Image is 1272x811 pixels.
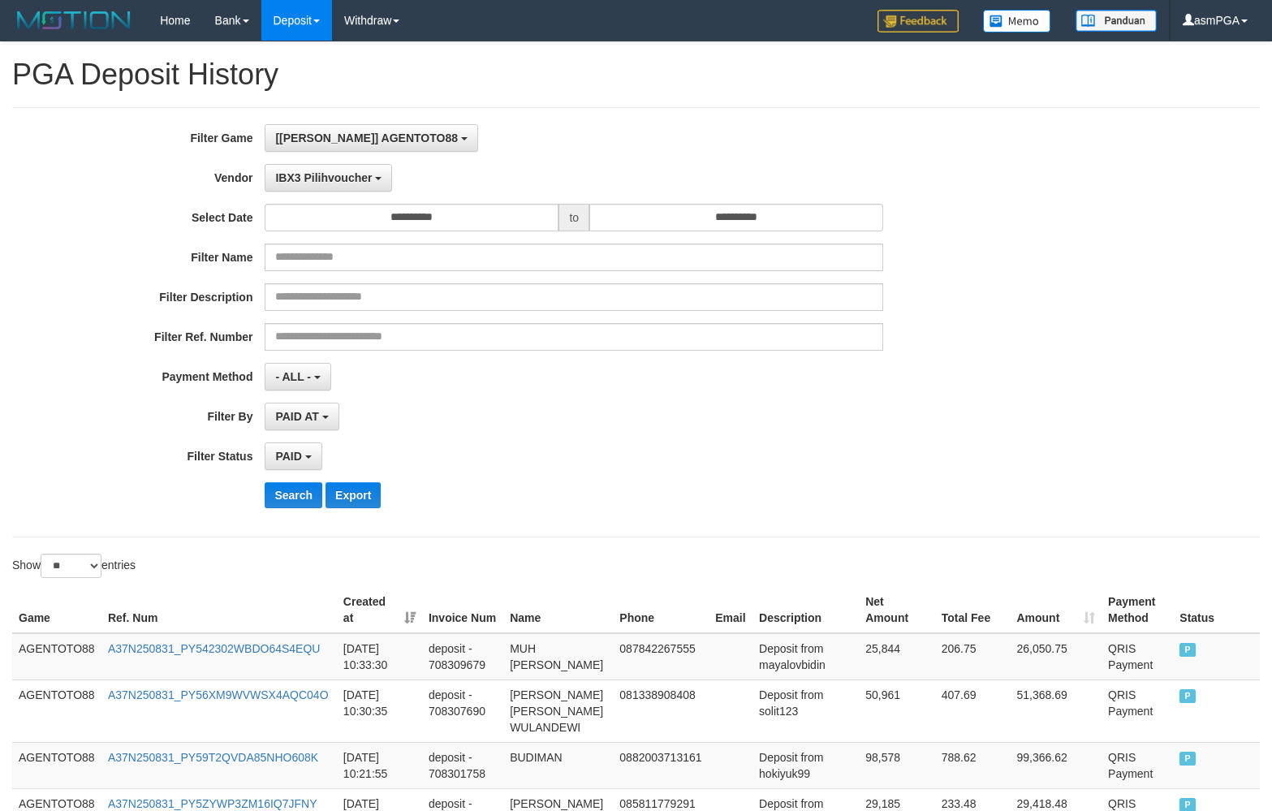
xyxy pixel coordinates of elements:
td: BUDIMAN [503,742,613,788]
th: Payment Method [1102,587,1173,633]
td: 0882003713161 [613,742,709,788]
td: 25,844 [859,633,935,680]
button: - ALL - [265,363,330,390]
button: Export [326,482,381,508]
td: Deposit from hokiyuk99 [752,742,859,788]
span: PAID [275,450,301,463]
button: PAID AT [265,403,338,430]
td: QRIS Payment [1102,679,1173,742]
td: [DATE] 10:30:35 [337,679,422,742]
th: Game [12,587,101,633]
td: AGENTOTO88 [12,633,101,680]
th: Ref. Num [101,587,337,633]
td: deposit - 708307690 [422,679,503,742]
td: [DATE] 10:33:30 [337,633,422,680]
td: 081338908408 [613,679,709,742]
span: IBX3 Pilihvoucher [275,171,372,184]
th: Amount: activate to sort column ascending [1010,587,1102,633]
span: [[PERSON_NAME]] AGENTOTO88 [275,132,458,145]
h1: PGA Deposit History [12,58,1260,91]
select: Showentries [41,554,101,578]
a: A37N250831_PY542302WBDO64S4EQU [108,642,321,655]
td: 51,368.69 [1010,679,1102,742]
td: 788.62 [935,742,1011,788]
button: IBX3 Pilihvoucher [265,164,392,192]
span: PAID [1179,689,1196,703]
span: to [558,204,589,231]
img: MOTION_logo.png [12,8,136,32]
td: 407.69 [935,679,1011,742]
a: A37N250831_PY59T2QVDA85NHO608K [108,751,318,764]
td: 98,578 [859,742,935,788]
th: Phone [613,587,709,633]
td: Deposit from mayalovbidin [752,633,859,680]
th: Description [752,587,859,633]
img: Feedback.jpg [877,10,959,32]
span: PAID AT [275,410,318,423]
th: Invoice Num [422,587,503,633]
td: Deposit from solit123 [752,679,859,742]
button: [[PERSON_NAME]] AGENTOTO88 [265,124,477,152]
td: deposit - 708309679 [422,633,503,680]
td: 99,366.62 [1010,742,1102,788]
th: Name [503,587,613,633]
button: PAID [265,442,321,470]
th: Net Amount [859,587,935,633]
td: QRIS Payment [1102,633,1173,680]
span: - ALL - [275,370,311,383]
td: 087842267555 [613,633,709,680]
td: deposit - 708301758 [422,742,503,788]
span: PAID [1179,752,1196,766]
td: [PERSON_NAME] [PERSON_NAME] WULANDEWI [503,679,613,742]
th: Total Fee [935,587,1011,633]
a: A37N250831_PY5ZYWP3ZM16IQ7JFNY [108,797,317,810]
td: 26,050.75 [1010,633,1102,680]
td: MUH [PERSON_NAME] [503,633,613,680]
td: 50,961 [859,679,935,742]
th: Created at: activate to sort column ascending [337,587,422,633]
th: Status [1173,587,1260,633]
label: Show entries [12,554,136,578]
td: [DATE] 10:21:55 [337,742,422,788]
td: QRIS Payment [1102,742,1173,788]
td: 206.75 [935,633,1011,680]
img: Button%20Memo.svg [983,10,1051,32]
button: Search [265,482,322,508]
td: AGENTOTO88 [12,679,101,742]
a: A37N250831_PY56XM9WVWSX4AQC04O [108,688,329,701]
th: Email [709,587,752,633]
img: panduan.png [1076,10,1157,32]
span: PAID [1179,643,1196,657]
